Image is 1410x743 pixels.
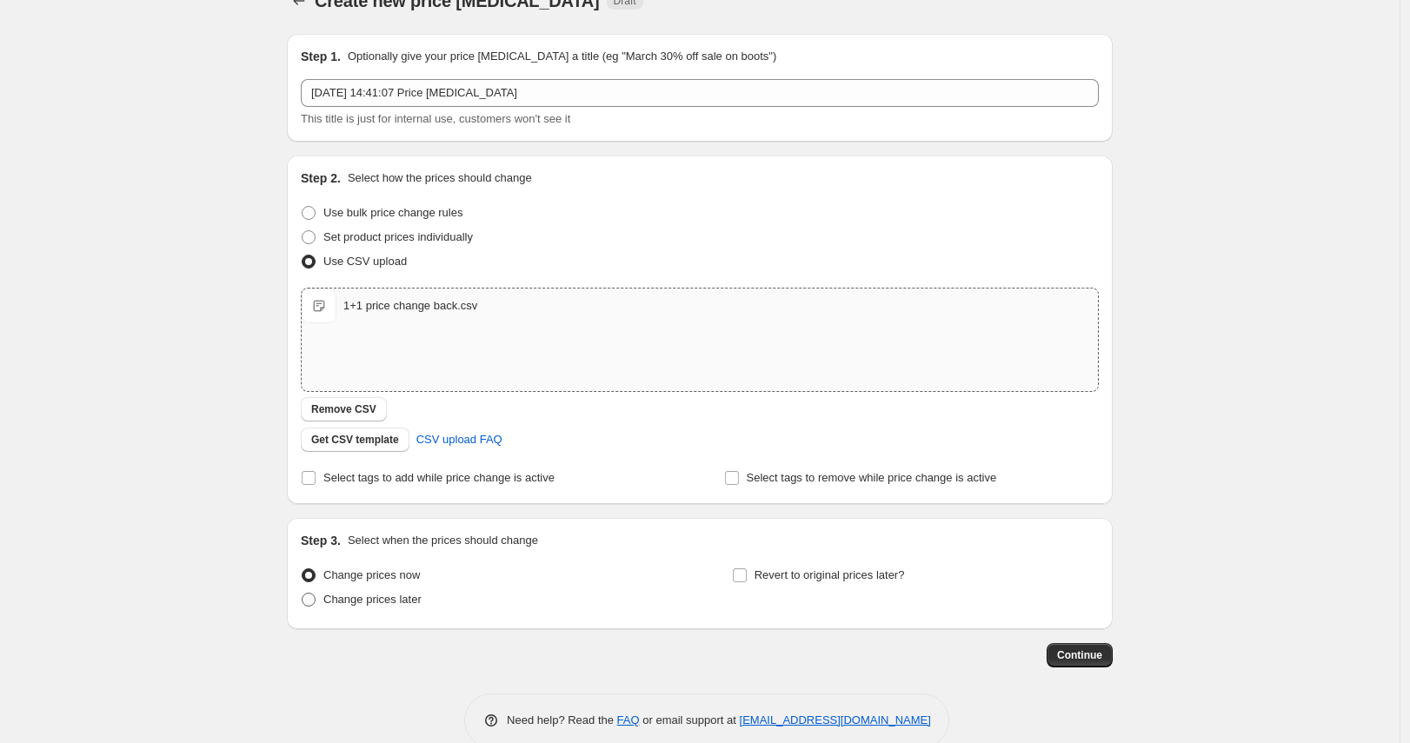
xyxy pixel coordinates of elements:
span: Use CSV upload [323,255,407,268]
span: or email support at [640,713,740,726]
span: Set product prices individually [323,230,473,243]
span: Need help? Read the [507,713,617,726]
span: Remove CSV [311,402,376,416]
span: Revert to original prices later? [755,568,905,581]
span: Change prices later [323,593,422,606]
div: 1+1 price change back.csv [343,297,477,315]
span: Select tags to remove while price change is active [747,471,997,484]
a: FAQ [617,713,640,726]
span: Use bulk price change rules [323,206,462,219]
h2: Step 2. [301,169,341,187]
p: Optionally give your price [MEDICAL_DATA] a title (eg "March 30% off sale on boots") [348,48,776,65]
button: Remove CSV [301,397,387,421]
span: Continue [1057,648,1102,662]
span: Get CSV template [311,433,399,447]
p: Select how the prices should change [348,169,532,187]
p: Select when the prices should change [348,532,538,549]
span: This title is just for internal use, customers won't see it [301,112,570,125]
h2: Step 1. [301,48,341,65]
button: Continue [1047,643,1113,667]
h2: Step 3. [301,532,341,549]
a: [EMAIL_ADDRESS][DOMAIN_NAME] [740,713,931,726]
span: CSV upload FAQ [416,431,502,448]
input: 30% off holiday sale [301,79,1099,107]
span: Select tags to add while price change is active [323,471,555,484]
button: Get CSV template [301,428,409,452]
span: Change prices now [323,568,420,581]
a: CSV upload FAQ [406,426,513,454]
